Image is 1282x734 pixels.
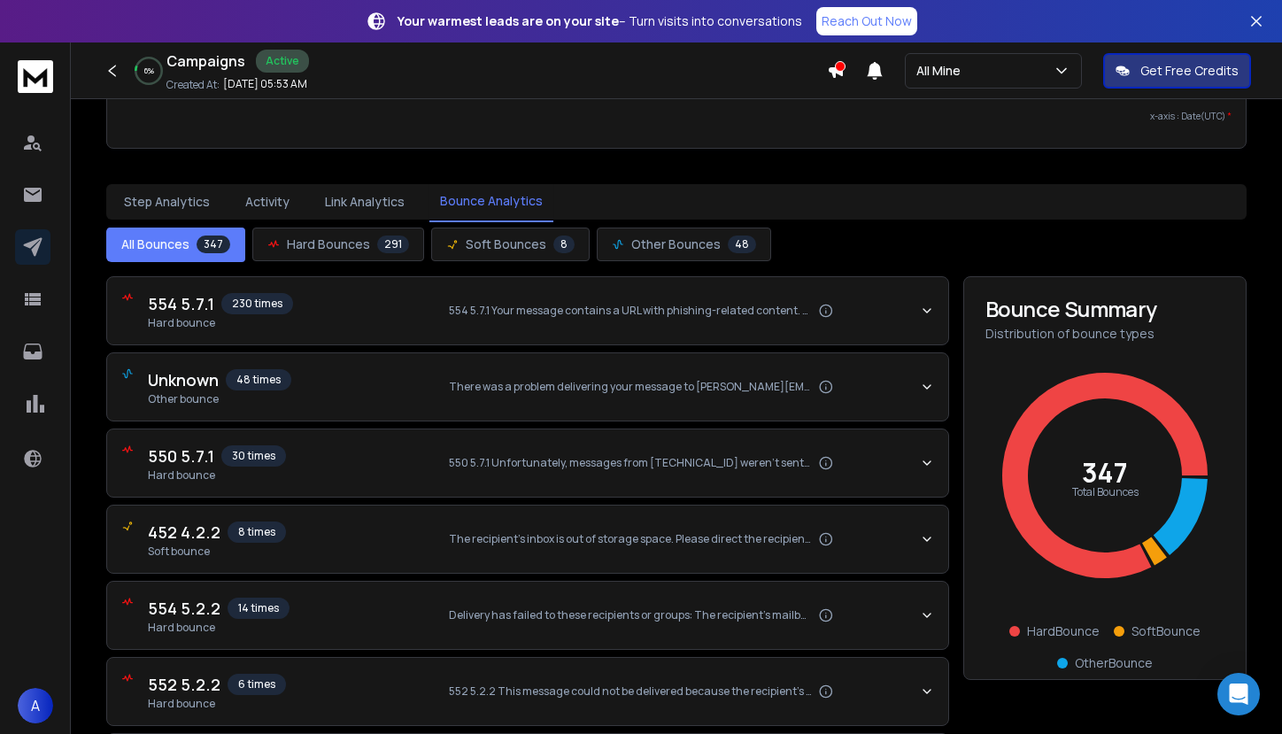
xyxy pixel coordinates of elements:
[226,369,291,390] span: 48 times
[148,367,219,392] span: Unknown
[916,62,968,80] p: All Mine
[449,380,812,394] span: There was a problem delivering your message to [PERSON_NAME][EMAIL_ADDRESS][DOMAIN_NAME]. See the...
[18,688,53,723] button: A
[148,545,286,559] span: Soft bounce
[228,674,286,695] span: 6 times
[18,60,53,93] img: logo
[148,621,290,635] span: Hard bounce
[166,50,245,72] h1: Campaigns
[449,304,812,318] span: 554 5.7.1 Your message contains a URL with phishing-related content. Please remove it. Reason: JF...
[228,522,286,543] span: 8 times
[816,7,917,35] a: Reach Out Now
[235,182,300,221] button: Activity
[148,697,286,711] span: Hard bounce
[148,444,214,468] span: 550 5.7.1
[1082,454,1128,491] text: 347
[148,291,214,316] span: 554 5.7.1
[449,608,812,622] span: Delivery has failed to these recipients or groups: The recipient's mailbox is full and can't acce...
[148,316,293,330] span: Hard bounce
[449,684,812,699] span: 552 5.2.2 This message could not be delivered because the recipient's mailbox is full. Please try...
[166,78,220,92] p: Created At:
[113,182,220,221] button: Step Analytics
[1217,673,1260,715] div: Open Intercom Messenger
[287,236,370,253] span: Hard Bounces
[1131,622,1201,640] span: Soft Bounce
[985,325,1224,343] p: Distribution of bounce types
[107,353,948,421] button: Unknown48 timesOther bounceThere was a problem delivering your message to [PERSON_NAME][EMAIL_ADD...
[197,236,230,253] span: 347
[148,468,286,483] span: Hard bounce
[107,582,948,649] button: 554 5.2.214 timesHard bounceDelivery has failed to these recipients or groups: The recipient's ma...
[121,110,1232,123] p: x-axis : Date(UTC)
[1027,622,1100,640] span: Hard Bounce
[107,429,948,497] button: 550 5.7.130 timesHard bounce550 5.7.1 Unfortunately, messages from [TECHNICAL_ID] weren't sent. P...
[398,12,619,29] strong: Your warmest leads are on your site
[107,506,948,573] button: 452 4.2.28 timesSoft bounceThe recipient's inbox is out of storage space. Please direct the recip...
[449,532,812,546] span: The recipient's inbox is out of storage space. Please direct the recipient to [URL][DOMAIN_NAME] ...
[429,182,553,222] button: Bounce Analytics
[148,520,220,545] span: 452 4.2.2
[107,658,948,725] button: 552 5.2.26 timesHard bounce552 5.2.2 This message could not be delivered because the recipient's ...
[449,456,812,470] span: 550 5.7.1 Unfortunately, messages from [TECHNICAL_ID] weren't sent. Please contact your Internet ...
[398,12,802,30] p: – Turn visits into conversations
[822,12,912,30] p: Reach Out Now
[377,236,409,253] span: 291
[223,77,307,91] p: [DATE] 05:53 AM
[985,298,1224,320] h3: Bounce Summary
[221,293,293,314] span: 230 times
[1140,62,1239,80] p: Get Free Credits
[148,596,220,621] span: 554 5.2.2
[221,445,286,467] span: 30 times
[1075,654,1153,672] span: Other Bounce
[148,392,291,406] span: Other bounce
[1103,53,1251,89] button: Get Free Credits
[107,277,948,344] button: 554 5.7.1230 timesHard bounce554 5.7.1 Your message contains a URL with phishing-related content....
[148,672,220,697] span: 552 5.2.2
[466,236,546,253] span: Soft Bounces
[631,236,721,253] span: Other Bounces
[314,182,415,221] button: Link Analytics
[256,50,309,73] div: Active
[1072,484,1139,499] text: Total Bounces
[228,598,290,619] span: 14 times
[728,236,756,253] span: 48
[553,236,575,253] span: 8
[121,236,189,253] span: All Bounces
[144,66,154,76] p: 6 %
